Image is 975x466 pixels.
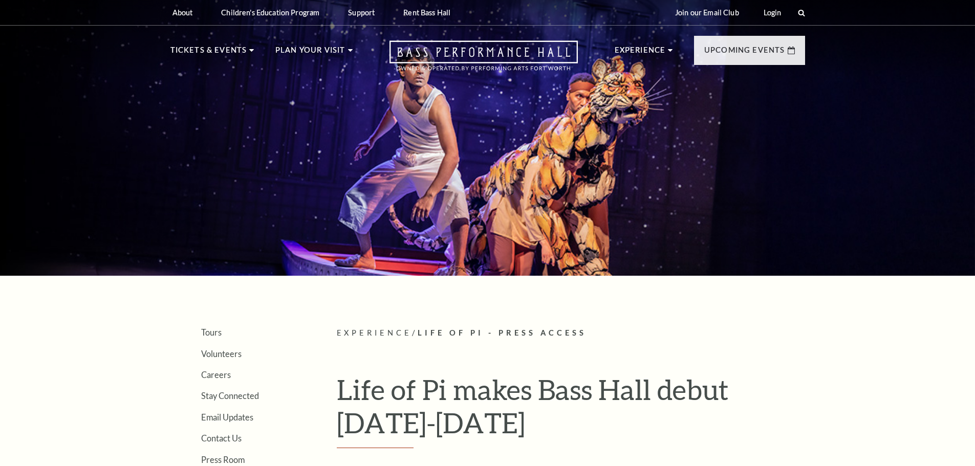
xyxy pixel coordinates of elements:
p: Children's Education Program [221,8,319,17]
a: Email Updates [201,412,253,422]
p: / [337,327,805,340]
p: Rent Bass Hall [403,8,450,17]
p: Tickets & Events [170,44,247,62]
p: Plan Your Visit [275,44,345,62]
a: Volunteers [201,349,242,359]
a: Stay Connected [201,391,259,401]
span: Experience [337,328,413,337]
a: Press Room [201,455,245,464]
a: Contact Us [201,433,242,443]
h1: Life of Pi makes Bass Hall debut [DATE]-[DATE] [337,373,805,448]
p: About [172,8,193,17]
p: Upcoming Events [704,44,785,62]
a: Careers [201,370,231,380]
p: Experience [615,44,666,62]
p: Support [348,8,375,17]
span: Life of Pi - Press Access [418,328,587,337]
a: Tours [201,327,222,337]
